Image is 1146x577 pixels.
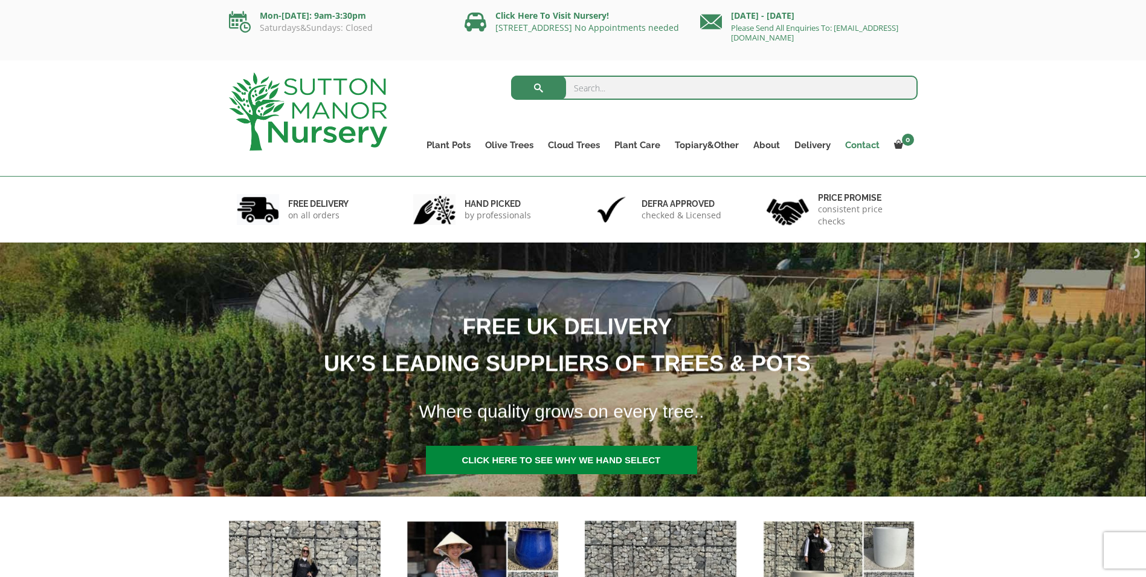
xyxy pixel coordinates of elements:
[787,137,838,154] a: Delivery
[478,137,541,154] a: Olive Trees
[511,76,918,100] input: Search...
[229,73,387,151] img: logo
[229,8,446,23] p: Mon-[DATE]: 9am-3:30pm
[818,203,910,227] p: consistent price checks
[229,23,446,33] p: Saturdays&Sundays: Closed
[887,137,918,154] a: 0
[288,209,349,221] p: on all orders
[413,194,456,225] img: 2.jpg
[590,194,633,225] img: 3.jpg
[404,394,998,430] h1: Where quality grows on every tree..
[746,137,787,154] a: About
[731,22,898,43] a: Please Send All Enquiries To: [EMAIL_ADDRESS][DOMAIN_NAME]
[541,137,607,154] a: Cloud Trees
[700,8,918,23] p: [DATE] - [DATE]
[642,198,721,209] h6: Defra approved
[607,137,668,154] a: Plant Care
[767,191,809,228] img: 4.jpg
[419,137,478,154] a: Plant Pots
[818,192,910,203] h6: Price promise
[123,308,997,382] h1: FREE UK DELIVERY UK’S LEADING SUPPLIERS OF TREES & POTS
[668,137,746,154] a: Topiary&Other
[288,198,349,209] h6: FREE DELIVERY
[465,209,531,221] p: by professionals
[902,134,914,146] span: 0
[495,10,609,21] a: Click Here To Visit Nursery!
[838,137,887,154] a: Contact
[642,209,721,221] p: checked & Licensed
[237,194,279,225] img: 1.jpg
[465,198,531,209] h6: hand picked
[495,22,679,33] a: [STREET_ADDRESS] No Appointments needed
